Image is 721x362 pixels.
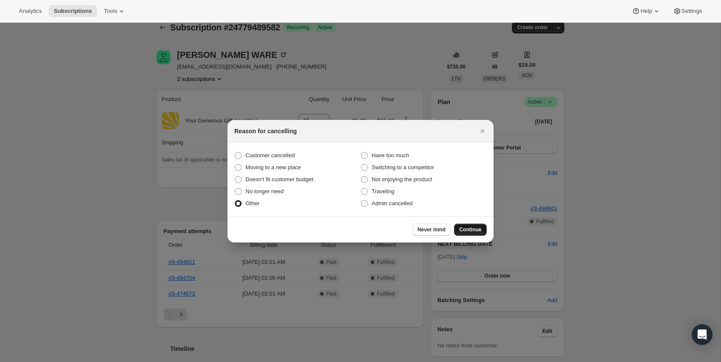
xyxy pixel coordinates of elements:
[54,8,92,15] span: Subscriptions
[640,8,652,15] span: Help
[245,152,295,159] span: Customer cancelled
[459,226,482,233] span: Continue
[14,5,47,17] button: Analytics
[99,5,131,17] button: Tools
[627,5,666,17] button: Help
[372,188,394,194] span: Traveling
[412,224,451,236] button: Never mind
[245,176,313,182] span: Doesn't fit customer budget
[245,200,260,206] span: Other
[48,5,97,17] button: Subscriptions
[372,152,409,159] span: Have too much
[372,164,434,171] span: Switching to a competitor
[234,127,297,135] h2: Reason for cancelling
[454,224,487,236] button: Continue
[245,164,301,171] span: Moving to a new place
[372,200,412,206] span: Admin cancelled
[19,8,42,15] span: Analytics
[668,5,707,17] button: Settings
[104,8,117,15] span: Tools
[682,8,702,15] span: Settings
[245,188,284,194] span: No longer need
[692,324,712,345] div: Open Intercom Messenger
[476,125,488,137] button: Close
[418,226,445,233] span: Never mind
[372,176,432,182] span: Not enjoying the product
